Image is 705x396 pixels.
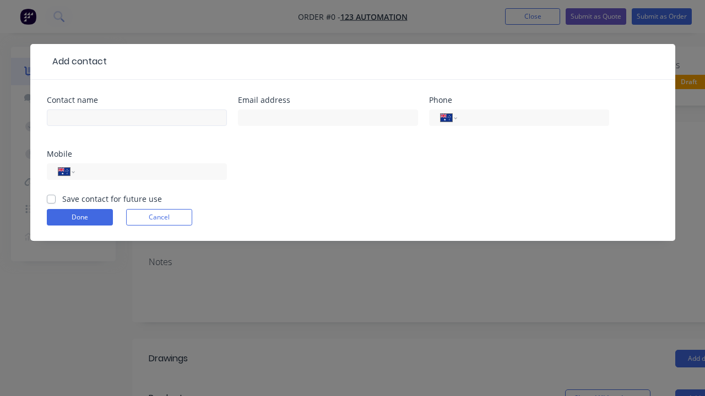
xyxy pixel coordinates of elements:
div: Contact name [47,96,227,104]
div: Add contact [47,55,107,68]
button: Cancel [126,209,192,226]
div: Phone [429,96,609,104]
div: Email address [238,96,418,104]
div: Mobile [47,150,227,158]
label: Save contact for future use [62,193,162,205]
button: Done [47,209,113,226]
